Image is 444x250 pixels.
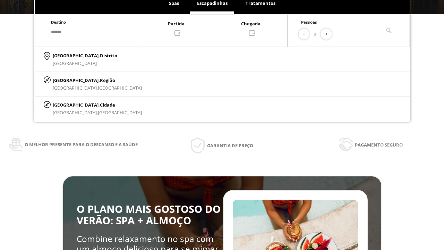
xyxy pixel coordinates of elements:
[100,77,115,83] span: Região
[299,28,309,40] button: -
[53,60,97,66] span: [GEOGRAPHIC_DATA]
[355,141,403,149] span: Pagamento seguro
[53,52,117,59] p: [GEOGRAPHIC_DATA],
[98,85,142,91] span: [GEOGRAPHIC_DATA]
[53,101,142,109] p: [GEOGRAPHIC_DATA],
[53,85,98,91] span: [GEOGRAPHIC_DATA],
[314,30,316,38] span: 0
[100,52,117,59] span: Distrito
[53,109,98,116] span: [GEOGRAPHIC_DATA],
[53,76,142,84] p: [GEOGRAPHIC_DATA],
[100,102,115,108] span: Cidade
[98,109,142,116] span: [GEOGRAPHIC_DATA]
[301,19,317,25] span: Pessoas
[321,28,332,40] button: +
[207,142,253,149] span: Garantia de preço
[51,19,66,25] span: Destino
[77,202,221,227] span: O PLANO MAIS GOSTOSO DO VERÃO: SPA + ALMOÇO
[25,141,138,148] span: O melhor presente para o descanso e a saúde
